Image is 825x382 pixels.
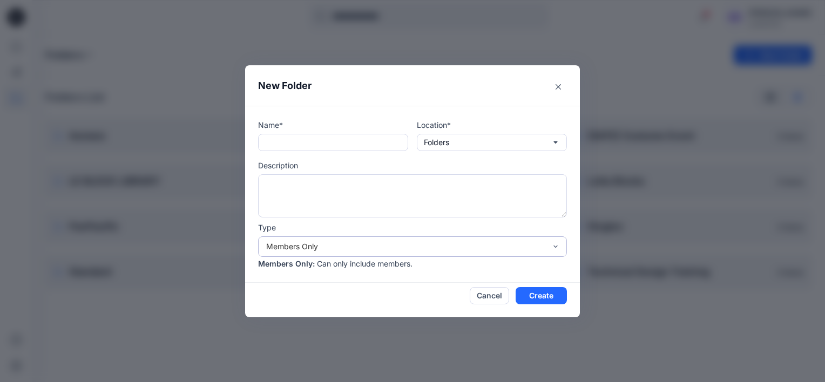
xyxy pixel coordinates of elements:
[317,258,412,269] p: Can only include members.
[258,160,567,171] p: Description
[417,119,567,131] p: Location*
[258,222,567,233] p: Type
[424,137,449,148] p: Folders
[266,241,546,252] div: Members Only
[258,119,408,131] p: Name*
[516,287,567,304] button: Create
[470,287,509,304] button: Cancel
[417,134,567,151] button: Folders
[245,65,580,106] header: New Folder
[258,258,315,269] p: Members Only :
[550,78,567,95] button: Close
